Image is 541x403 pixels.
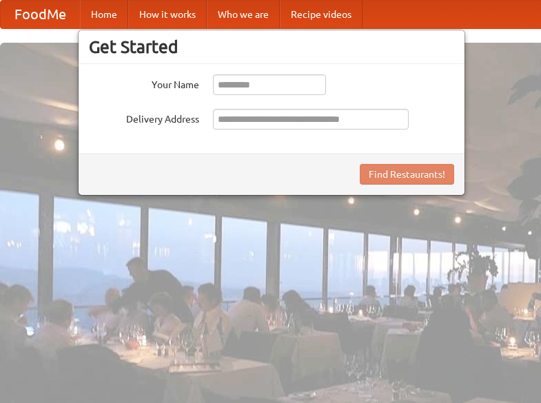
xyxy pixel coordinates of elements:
[89,109,199,126] label: Delivery Address
[360,164,454,185] button: Find Restaurants!
[1,1,80,28] a: FoodMe
[207,1,280,28] a: Who we are
[80,1,128,28] a: Home
[89,37,454,57] h3: Get Started
[89,74,199,92] label: Your Name
[280,1,363,28] a: Recipe videos
[128,1,207,28] a: How it works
